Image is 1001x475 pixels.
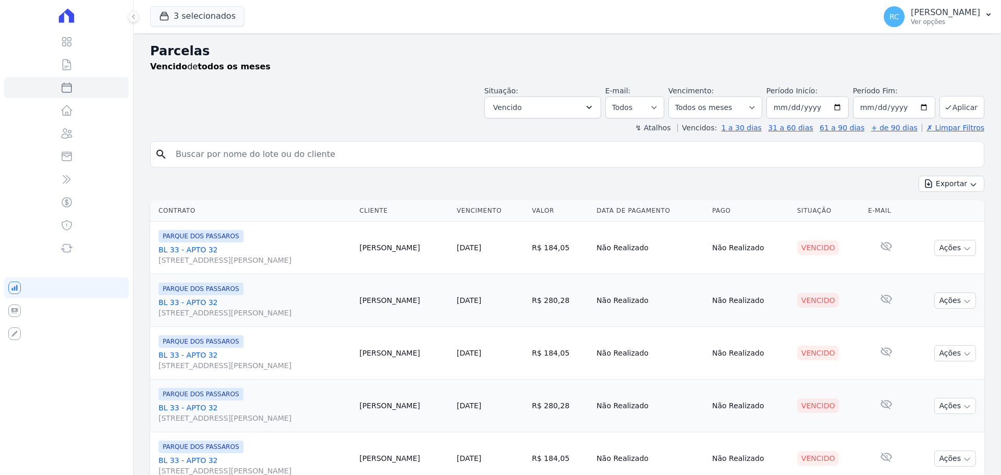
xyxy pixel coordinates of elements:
button: Ações [934,293,976,309]
td: Não Realizado [708,222,793,274]
span: [STREET_ADDRESS][PERSON_NAME] [158,413,351,423]
a: 31 a 60 dias [768,124,813,132]
a: [DATE] [457,454,481,462]
th: Contrato [150,200,355,222]
span: PARQUE DOS PASSAROS [158,230,243,242]
td: [PERSON_NAME] [355,222,452,274]
input: Buscar por nome do lote ou do cliente [169,144,980,165]
button: Ações [934,450,976,467]
div: Vencido [797,346,839,360]
th: Pago [708,200,793,222]
button: 3 selecionados [150,6,245,26]
label: Vencidos: [677,124,717,132]
th: E-mail [864,200,908,222]
button: Exportar [919,176,984,192]
button: Ações [934,240,976,256]
span: RC [889,13,899,20]
label: ↯ Atalhos [635,124,670,132]
th: Data de Pagamento [592,200,708,222]
span: [STREET_ADDRESS][PERSON_NAME] [158,308,351,318]
label: Período Inicío: [766,87,817,95]
span: Vencido [493,101,522,114]
button: RC [PERSON_NAME] Ver opções [875,2,1001,31]
span: [STREET_ADDRESS][PERSON_NAME] [158,255,351,265]
a: 1 a 30 dias [722,124,762,132]
td: Não Realizado [708,274,793,327]
label: Situação: [484,87,518,95]
span: PARQUE DOS PASSAROS [158,388,243,400]
div: Vencido [797,451,839,466]
span: [STREET_ADDRESS][PERSON_NAME] [158,360,351,371]
td: Não Realizado [592,222,708,274]
a: BL 33 - APTO 32[STREET_ADDRESS][PERSON_NAME] [158,350,351,371]
p: [PERSON_NAME] [911,7,980,18]
a: 61 a 90 dias [820,124,864,132]
button: Aplicar [939,96,984,118]
td: [PERSON_NAME] [355,380,452,432]
a: BL 33 - APTO 32[STREET_ADDRESS][PERSON_NAME] [158,297,351,318]
label: Vencimento: [668,87,714,95]
a: [DATE] [457,296,481,305]
button: Vencido [484,96,601,118]
td: [PERSON_NAME] [355,274,452,327]
h2: Parcelas [150,42,984,60]
button: Ações [934,345,976,361]
span: PARQUE DOS PASSAROS [158,335,243,348]
td: Não Realizado [592,327,708,380]
button: Ações [934,398,976,414]
label: E-mail: [605,87,631,95]
i: search [155,148,167,161]
td: Não Realizado [708,380,793,432]
td: R$ 280,28 [528,380,592,432]
span: PARQUE DOS PASSAROS [158,441,243,453]
div: Vencido [797,398,839,413]
label: Período Fim: [853,86,935,96]
a: BL 33 - APTO 32[STREET_ADDRESS][PERSON_NAME] [158,245,351,265]
th: Cliente [355,200,452,222]
strong: Vencido [150,62,187,71]
td: Não Realizado [592,274,708,327]
a: BL 33 - APTO 32[STREET_ADDRESS][PERSON_NAME] [158,403,351,423]
td: Não Realizado [708,327,793,380]
td: Não Realizado [592,380,708,432]
span: PARQUE DOS PASSAROS [158,283,243,295]
p: Ver opções [911,18,980,26]
a: [DATE] [457,349,481,357]
p: de [150,60,271,73]
strong: todos os meses [198,62,271,71]
a: + de 90 dias [871,124,918,132]
td: R$ 280,28 [528,274,592,327]
a: ✗ Limpar Filtros [922,124,984,132]
th: Situação [793,200,864,222]
td: [PERSON_NAME] [355,327,452,380]
div: Vencido [797,240,839,255]
div: Vencido [797,293,839,308]
th: Vencimento [453,200,528,222]
a: [DATE] [457,243,481,252]
td: R$ 184,05 [528,327,592,380]
a: [DATE] [457,401,481,410]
